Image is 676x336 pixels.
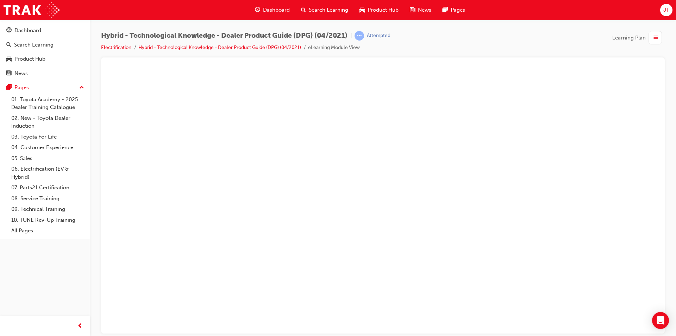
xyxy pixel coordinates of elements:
span: news-icon [6,71,12,77]
span: Learning Plan [612,34,646,42]
span: Search Learning [309,6,348,14]
div: Product Hub [14,55,45,63]
a: pages-iconPages [437,3,471,17]
a: News [3,67,87,80]
span: Pages [451,6,465,14]
span: search-icon [301,6,306,14]
span: pages-icon [6,85,12,91]
button: DashboardSearch LearningProduct HubNews [3,23,87,81]
button: Learning Plan [612,31,665,44]
a: Search Learning [3,38,87,51]
div: Pages [14,84,29,92]
button: Pages [3,81,87,94]
span: JT [663,6,669,14]
span: | [350,32,352,40]
div: Attempted [367,32,390,39]
img: Trak [4,2,60,18]
button: JT [660,4,672,16]
a: car-iconProduct Hub [354,3,404,17]
a: Dashboard [3,24,87,37]
span: guage-icon [255,6,260,14]
a: 06. Electrification (EV & Hybrid) [8,164,87,182]
span: pages-icon [443,6,448,14]
a: guage-iconDashboard [249,3,295,17]
a: 01. Toyota Academy - 2025 Dealer Training Catalogue [8,94,87,113]
span: news-icon [410,6,415,14]
span: Hybrid - Technological Knowledge - Dealer Product Guide (DPG) (04/2021) [101,32,348,40]
div: Search Learning [14,41,54,49]
a: 07. Parts21 Certification [8,182,87,193]
a: 10. TUNE Rev-Up Training [8,215,87,226]
a: 04. Customer Experience [8,142,87,153]
span: search-icon [6,42,11,48]
a: Product Hub [3,53,87,66]
div: Dashboard [14,26,41,35]
a: All Pages [8,225,87,236]
li: eLearning Module View [308,44,360,52]
span: car-icon [359,6,365,14]
a: Hybrid - Technological Knowledge - Dealer Product Guide (DPG) (04/2021) [138,44,301,50]
div: News [14,69,28,78]
a: 08. Service Training [8,193,87,204]
a: news-iconNews [404,3,437,17]
span: up-icon [79,83,84,92]
a: Electrification [101,44,131,50]
span: car-icon [6,56,12,62]
a: 05. Sales [8,153,87,164]
a: search-iconSearch Learning [295,3,354,17]
span: Dashboard [263,6,290,14]
span: guage-icon [6,28,12,34]
div: Open Intercom Messenger [652,312,669,329]
a: 09. Technical Training [8,204,87,215]
span: learningRecordVerb_ATTEMPT-icon [355,31,364,41]
a: 02. New - Toyota Dealer Induction [8,113,87,132]
span: prev-icon [77,322,83,331]
a: 03. Toyota For Life [8,132,87,142]
span: list-icon [653,33,658,42]
span: News [418,6,431,14]
span: Product Hub [368,6,399,14]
